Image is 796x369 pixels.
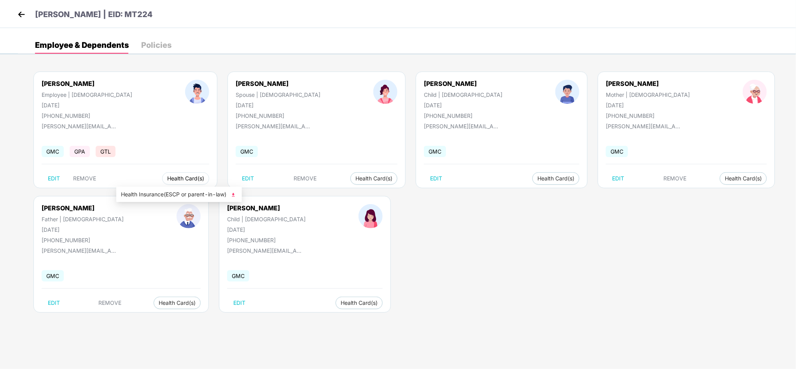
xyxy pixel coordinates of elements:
button: Health Card(s) [162,172,209,185]
span: Health Card(s) [537,177,574,180]
button: REMOVE [658,172,693,185]
img: profileImage [177,204,201,228]
img: back [16,9,27,20]
button: Health Card(s) [350,172,397,185]
button: REMOVE [67,172,102,185]
img: profileImage [743,80,767,104]
span: GPA [70,146,90,157]
button: EDIT [227,297,252,309]
img: svg+xml;base64,PHN2ZyB4bWxucz0iaHR0cDovL3d3dy53My5vcmcvMjAwMC9zdmciIHhtbG5zOnhsaW5rPSJodHRwOi8vd3... [229,191,237,199]
span: REMOVE [664,175,687,182]
span: EDIT [430,175,442,182]
span: GMC [227,270,249,282]
img: profileImage [555,80,579,104]
div: [PERSON_NAME] [42,80,132,87]
div: [DATE] [227,226,306,233]
div: [PERSON_NAME] [236,80,320,87]
button: EDIT [606,172,630,185]
div: [PHONE_NUMBER] [42,237,124,243]
div: [PHONE_NUMBER] [227,237,306,243]
img: profileImage [185,80,209,104]
button: REMOVE [288,172,323,185]
div: [PERSON_NAME] [227,204,306,212]
button: EDIT [236,172,260,185]
div: [DATE] [606,102,690,108]
div: [DATE] [42,102,132,108]
div: Child | [DEMOGRAPHIC_DATA] [424,91,502,98]
div: Mother | [DEMOGRAPHIC_DATA] [606,91,690,98]
div: [PERSON_NAME] [42,204,124,212]
div: [DATE] [236,102,320,108]
span: GMC [42,270,64,282]
button: Health Card(s) [532,172,579,185]
span: Health Card(s) [355,177,392,180]
button: Health Card(s) [154,297,201,309]
span: Health Insurance(ESCP or parent-in-law) [121,190,237,199]
button: EDIT [42,297,66,309]
div: Father | [DEMOGRAPHIC_DATA] [42,216,124,222]
span: GTL [96,146,115,157]
div: Policies [141,41,171,49]
div: [DATE] [42,226,124,233]
div: [PERSON_NAME][EMAIL_ADDRESS][DOMAIN_NAME] [227,247,305,254]
div: [PERSON_NAME] [606,80,690,87]
div: Child | [DEMOGRAPHIC_DATA] [227,216,306,222]
div: [PERSON_NAME][EMAIL_ADDRESS][DOMAIN_NAME] [236,123,313,129]
span: GMC [236,146,258,157]
div: [PHONE_NUMBER] [606,112,690,119]
span: EDIT [48,300,60,306]
div: [PERSON_NAME][EMAIL_ADDRESS][DOMAIN_NAME] [424,123,502,129]
span: EDIT [612,175,624,182]
div: [DATE] [424,102,502,108]
img: profileImage [359,204,383,228]
span: EDIT [48,175,60,182]
div: Employee & Dependents [35,41,129,49]
button: EDIT [424,172,448,185]
span: EDIT [242,175,254,182]
div: [PHONE_NUMBER] [42,112,132,119]
span: REMOVE [73,175,96,182]
button: REMOVE [92,297,128,309]
div: [PHONE_NUMBER] [236,112,320,119]
span: Health Card(s) [159,301,196,305]
span: GMC [606,146,628,157]
div: Spouse | [DEMOGRAPHIC_DATA] [236,91,320,98]
div: [PERSON_NAME][EMAIL_ADDRESS][DOMAIN_NAME] [606,123,684,129]
span: Health Card(s) [341,301,378,305]
div: Employee | [DEMOGRAPHIC_DATA] [42,91,132,98]
button: Health Card(s) [720,172,767,185]
div: [PERSON_NAME][EMAIL_ADDRESS][DOMAIN_NAME] [42,247,119,254]
span: REMOVE [98,300,121,306]
div: [PERSON_NAME][EMAIL_ADDRESS][DOMAIN_NAME] [42,123,119,129]
span: REMOVE [294,175,317,182]
button: EDIT [42,172,66,185]
p: [PERSON_NAME] | EID: MT224 [35,9,152,21]
span: Health Card(s) [167,177,204,180]
span: Health Card(s) [725,177,762,180]
div: [PHONE_NUMBER] [424,112,502,119]
img: profileImage [373,80,397,104]
span: GMC [42,146,64,157]
div: [PERSON_NAME] [424,80,502,87]
span: GMC [424,146,446,157]
span: EDIT [233,300,245,306]
button: Health Card(s) [336,297,383,309]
